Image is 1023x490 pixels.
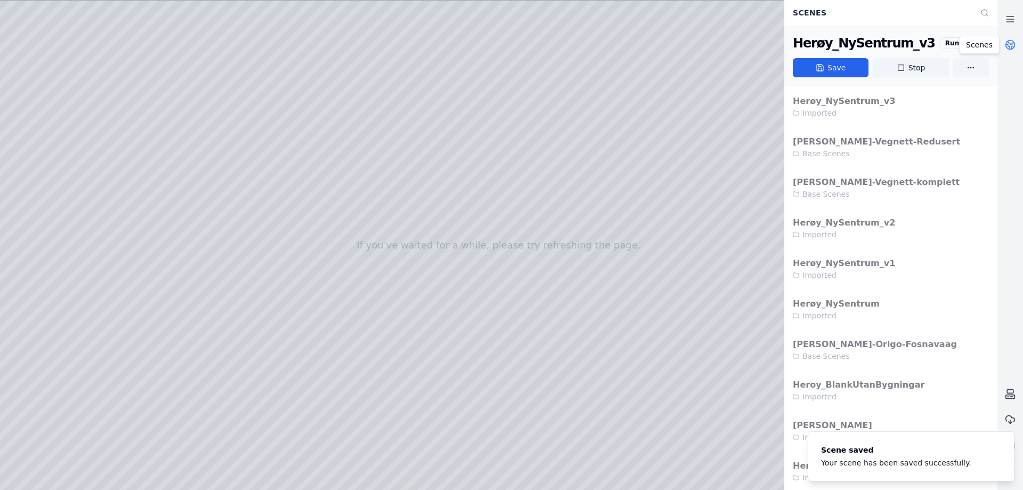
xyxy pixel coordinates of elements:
[966,39,993,50] p: Scenes
[821,445,971,455] div: Scene saved
[821,457,971,468] div: Your scene has been saved successfully.
[793,58,868,77] button: Save
[793,35,935,52] div: Herøy_NySentrum_v3
[873,58,948,77] button: Stop
[939,37,981,49] div: Running
[786,3,974,23] div: Scenes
